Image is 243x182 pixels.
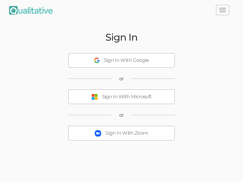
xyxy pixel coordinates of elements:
h2: Sign In [105,32,137,42]
button: Sign In With Zoom [68,126,175,140]
span: or [119,112,124,119]
img: Sign In With Microsoft [91,94,98,100]
img: Sign In With Zoom [95,130,101,136]
button: Sign In With Google [68,53,175,68]
div: Sign In With Microsoft [102,93,152,100]
span: or [119,75,124,82]
button: Sign In With Microsoft [68,89,175,104]
img: Sign In With Google [94,58,100,63]
img: Qualitative [9,6,53,15]
div: Sign In With Zoom [105,130,148,137]
div: Sign In With Google [104,57,149,64]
